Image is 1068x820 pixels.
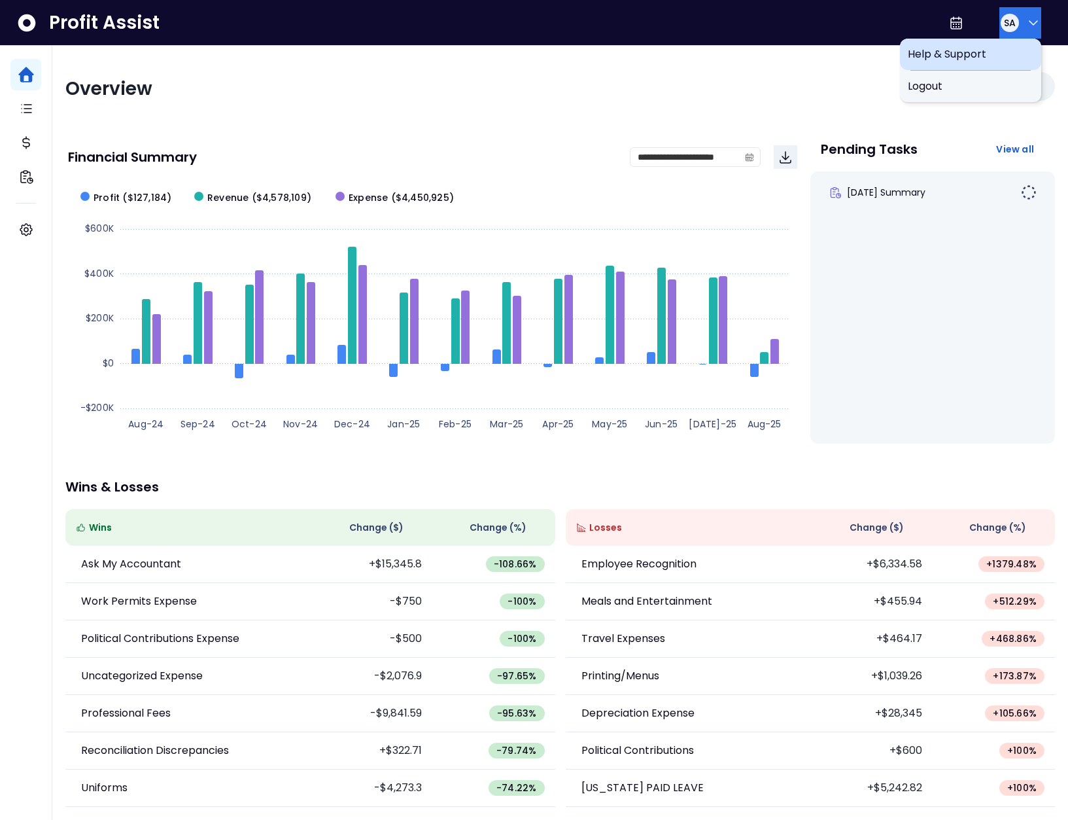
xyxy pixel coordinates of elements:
[65,480,1055,493] p: Wins & Losses
[810,770,933,807] td: +$5,242.82
[850,521,904,535] span: Change ( $ )
[65,76,152,101] span: Overview
[85,222,114,235] text: $600K
[810,695,933,732] td: +$28,345
[89,521,112,535] span: Wins
[490,418,523,431] text: Mar-25
[232,418,267,431] text: Oct-24
[689,418,736,431] text: [DATE]-25
[847,186,925,199] span: [DATE] Summary
[439,418,472,431] text: Feb-25
[84,267,114,280] text: $400K
[581,668,659,684] p: Printing/Menus
[589,521,622,535] span: Losses
[81,594,197,609] p: Work Permits Expense
[592,418,627,431] text: May-25
[283,418,318,431] text: Nov-24
[645,418,678,431] text: Jun-25
[334,418,370,431] text: Dec-24
[542,418,574,431] text: Apr-25
[810,658,933,695] td: +$1,039.26
[745,152,754,162] svg: calendar
[470,521,526,535] span: Change (%)
[497,669,536,683] span: -97.65 %
[81,780,128,796] p: Uniforms
[810,732,933,770] td: +$600
[81,705,171,721] p: Professional Fees
[94,191,171,205] span: Profit ($127,184)
[990,632,1037,645] span: + 468.86 %
[80,401,114,414] text: -$200K
[349,191,454,205] span: Expense ($4,450,925)
[581,594,712,609] p: Meals and Entertainment
[497,707,536,720] span: -95.63 %
[993,595,1037,608] span: + 512.29 %
[128,418,164,431] text: Aug-24
[81,556,181,572] p: Ask My Accountant
[81,668,203,684] p: Uncategorized Expense
[207,191,311,205] span: Revenue ($4,578,109)
[581,631,665,647] p: Travel Expenses
[996,143,1034,156] span: View all
[310,546,432,583] td: +$15,345.8
[581,556,697,572] p: Employee Recognition
[581,743,694,758] p: Political Contributions
[774,145,797,169] button: Download
[581,705,695,721] p: Depreciation Expense
[81,743,229,758] p: Reconciliation Discrepancies
[969,521,1026,535] span: Change (%)
[310,695,432,732] td: -$9,841.59
[821,143,918,156] p: Pending Tasks
[1021,185,1037,200] img: Not yet Started
[508,632,536,645] span: -100 %
[508,595,536,608] span: -100 %
[908,46,1033,62] span: Help & Support
[68,151,197,164] p: Financial Summary
[103,357,114,370] text: $0
[810,620,933,658] td: +$464.17
[310,732,432,770] td: +$322.71
[810,583,933,620] td: +$455.94
[1007,744,1037,757] span: + 100 %
[1004,16,1016,29] span: SA
[49,11,160,35] span: Profit Assist
[310,583,432,620] td: -$750
[810,546,933,583] td: +$6,334.58
[993,669,1037,683] span: + 173.87 %
[748,418,782,431] text: Aug-25
[310,658,432,695] td: -$2,076.9
[496,744,536,757] span: -79.74 %
[387,418,420,431] text: Jan-25
[496,781,536,794] span: -74.22 %
[908,79,1033,94] span: Logout
[86,312,114,325] text: $200K
[993,707,1037,720] span: + 105.66 %
[181,418,215,431] text: Sep-24
[310,770,432,807] td: -$4,273.3
[494,558,537,571] span: -108.66 %
[986,137,1044,161] button: View all
[349,521,404,535] span: Change ( $ )
[581,780,704,796] p: [US_STATE] PAID LEAVE
[310,620,432,658] td: -$500
[986,558,1037,571] span: + 1379.48 %
[1007,781,1037,794] span: + 100 %
[81,631,239,647] p: Political Contributions Expense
